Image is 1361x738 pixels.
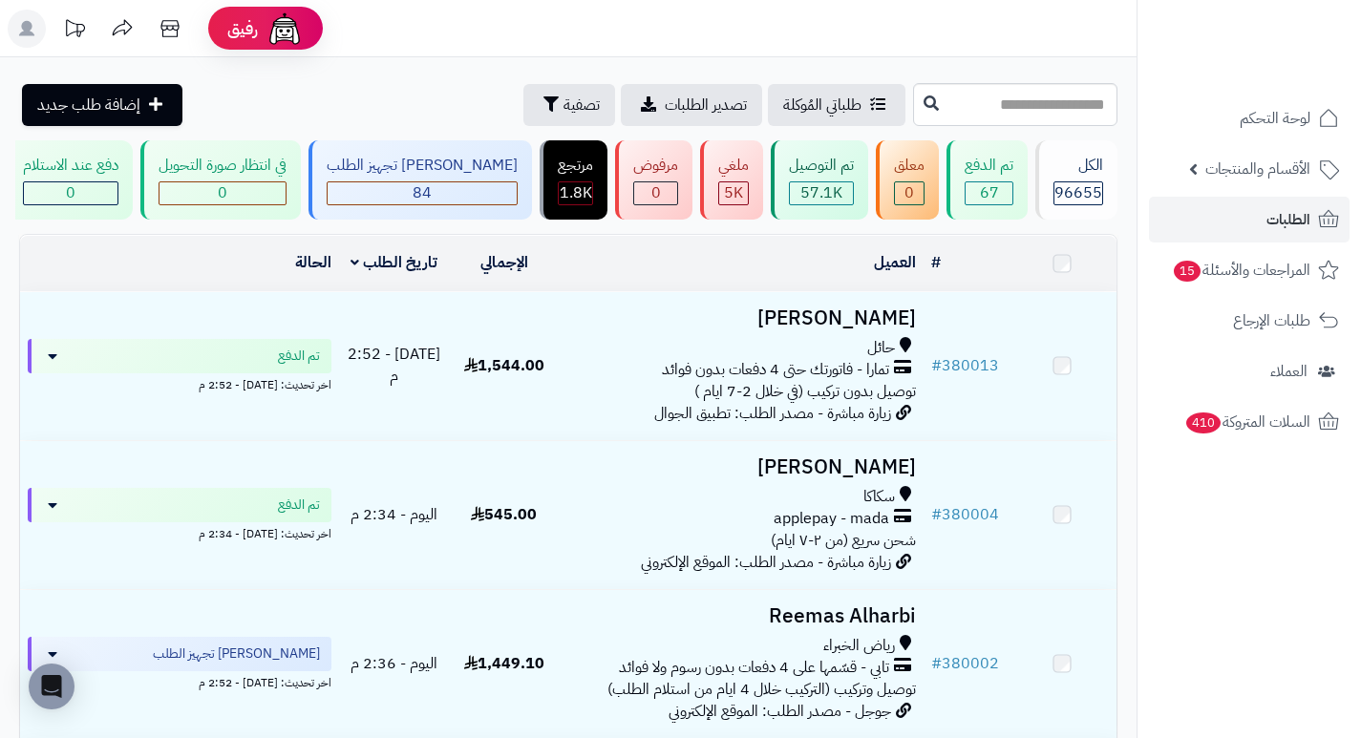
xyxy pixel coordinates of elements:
[1149,298,1350,344] a: طلبات الإرجاع
[607,678,916,701] span: توصيل وتركيب (التركيب خلال 4 ايام من استلام الطلب)
[1149,197,1350,242] a: الطلبات
[227,17,258,40] span: رفيق
[28,373,331,393] div: اخر تحديث: [DATE] - 2:52 م
[718,155,749,177] div: ملغي
[1149,348,1350,394] a: العملاء
[566,307,916,329] h3: [PERSON_NAME]
[37,94,140,116] span: إضافة طلب جديد
[471,503,537,526] span: 545.00
[1270,358,1308,385] span: العملاء
[1,140,137,220] a: دفع عند الاستلام 0
[28,522,331,542] div: اخر تحديث: [DATE] - 2:34 م
[1174,261,1201,282] span: 15
[665,94,747,116] span: تصدير الطلبات
[348,343,440,388] span: [DATE] - 2:52 م
[931,503,999,526] a: #380004
[566,456,916,478] h3: [PERSON_NAME]
[931,354,999,377] a: #380013
[634,182,677,204] div: 0
[23,155,118,177] div: دفع عند الاستلام
[641,551,891,574] span: زيارة مباشرة - مصدر الطلب: الموقع الإلكتروني
[790,182,853,204] div: 57058
[1149,95,1350,141] a: لوحة التحكم
[931,251,941,274] a: #
[1031,140,1121,220] a: الكل96655
[1149,247,1350,293] a: المراجعات والأسئلة15
[278,347,320,366] span: تم الدفع
[1184,409,1310,435] span: السلات المتروكة
[904,181,914,204] span: 0
[965,155,1013,177] div: تم الدفع
[413,181,432,204] span: 84
[351,652,437,675] span: اليوم - 2:36 م
[28,671,331,691] div: اخر تحديث: [DATE] - 2:52 م
[1233,307,1310,334] span: طلبات الإرجاع
[654,402,891,425] span: زيارة مباشرة - مصدر الطلب: تطبيق الجوال
[51,10,98,53] a: تحديثات المنصة
[464,652,544,675] span: 1,449.10
[351,503,437,526] span: اليوم - 2:34 م
[633,155,678,177] div: مرفوض
[1172,257,1310,284] span: المراجعات والأسئلة
[724,181,743,204] span: 5K
[278,496,320,515] span: تم الدفع
[874,251,916,274] a: العميل
[931,652,999,675] a: #380002
[564,94,600,116] span: تصفية
[218,181,227,204] span: 0
[1054,181,1102,204] span: 96655
[29,664,74,709] div: Open Intercom Messenger
[966,182,1012,204] div: 67
[768,84,905,126] a: طلباتي المُوكلة
[619,657,889,679] span: تابي - قسّمها على 4 دفعات بدون رسوم ولا فوائد
[1205,156,1310,182] span: الأقسام والمنتجات
[328,182,517,204] div: 84
[137,140,305,220] a: في انتظار صورة التحويل 0
[719,182,748,204] div: 4998
[1149,399,1350,445] a: السلات المتروكة410
[872,140,943,220] a: معلق 0
[159,155,287,177] div: في انتظار صورة التحويل
[771,529,916,552] span: شحن سريع (من ٢-٧ ايام)
[767,140,872,220] a: تم التوصيل 57.1K
[789,155,854,177] div: تم التوصيل
[1186,412,1221,433] span: 410
[931,652,942,675] span: #
[669,700,891,723] span: جوجل - مصدر الطلب: الموقع الإلكتروني
[305,140,536,220] a: [PERSON_NAME] تجهيز الطلب 84
[523,84,615,126] button: تصفية
[480,251,528,274] a: الإجمالي
[66,181,75,204] span: 0
[611,140,696,220] a: مرفوض 0
[327,155,518,177] div: [PERSON_NAME] تجهيز الطلب
[621,84,762,126] a: تصدير الطلبات
[566,605,916,627] h3: Reemas Alharbi
[559,182,592,204] div: 1847
[1053,155,1103,177] div: الكل
[863,486,895,508] span: سكاكا
[464,354,544,377] span: 1,544.00
[536,140,611,220] a: مرتجع 1.8K
[1240,105,1310,132] span: لوحة التحكم
[943,140,1031,220] a: تم الدفع 67
[696,140,767,220] a: ملغي 5K
[266,10,304,48] img: ai-face.png
[894,155,925,177] div: معلق
[867,337,895,359] span: حائل
[560,181,592,204] span: 1.8K
[22,84,182,126] a: إضافة طلب جديد
[662,359,889,381] span: تمارا - فاتورتك حتى 4 دفعات بدون فوائد
[800,181,842,204] span: 57.1K
[24,182,117,204] div: 0
[1266,206,1310,233] span: الطلبات
[558,155,593,177] div: مرتجع
[783,94,861,116] span: طلباتي المُوكلة
[895,182,924,204] div: 0
[295,251,331,274] a: الحالة
[694,380,916,403] span: توصيل بدون تركيب (في خلال 2-7 ايام )
[159,182,286,204] div: 0
[823,635,895,657] span: رياض الخبراء
[980,181,999,204] span: 67
[931,503,942,526] span: #
[351,251,437,274] a: تاريخ الطلب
